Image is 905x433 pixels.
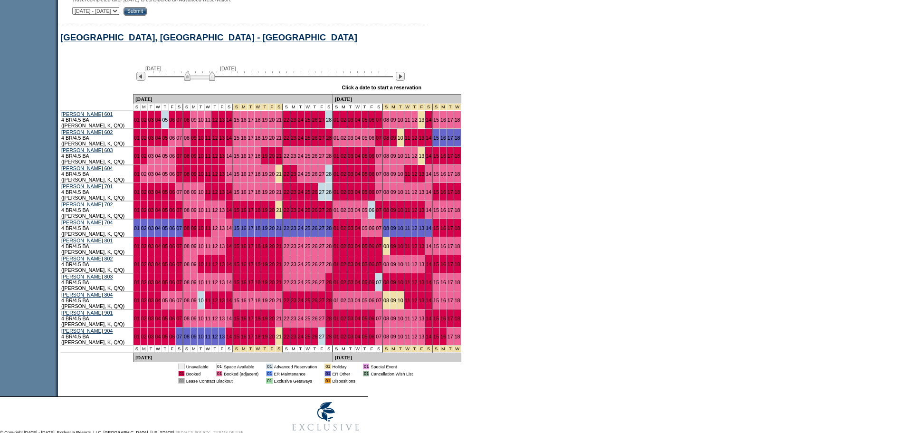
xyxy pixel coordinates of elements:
a: 25 [305,153,311,159]
a: 03 [348,207,353,213]
a: 05 [162,171,168,177]
a: 05 [362,153,368,159]
a: 01 [333,189,339,195]
a: 11 [205,135,211,141]
a: 07 [376,207,381,213]
a: 13 [219,207,225,213]
a: 17 [248,135,254,141]
a: 25 [305,189,311,195]
a: 27 [319,207,324,213]
a: 19 [262,171,267,177]
a: 01 [333,117,339,123]
a: 15 [433,171,439,177]
a: 01 [134,225,140,231]
a: 08 [383,153,389,159]
a: 04 [155,225,161,231]
a: 04 [155,207,161,213]
a: 05 [162,153,168,159]
a: 12 [212,225,218,231]
a: 16 [440,153,446,159]
a: 24 [298,171,304,177]
a: 18 [255,117,261,123]
a: [PERSON_NAME] 603 [61,147,113,153]
a: 15 [433,117,439,123]
a: 25 [305,135,311,141]
a: 02 [141,171,147,177]
a: 06 [169,225,175,231]
a: 10 [198,153,204,159]
a: 08 [383,207,389,213]
a: 03 [348,153,353,159]
a: 26 [312,171,317,177]
a: 23 [291,207,296,213]
a: 06 [369,207,374,213]
a: 27 [319,189,324,195]
a: 05 [162,117,168,123]
a: 14 [226,117,232,123]
a: 15 [234,135,239,141]
a: 27 [319,117,324,123]
a: 05 [362,135,368,141]
a: 02 [141,207,147,213]
a: 11 [205,189,211,195]
a: 13 [219,153,225,159]
a: [GEOGRAPHIC_DATA], [GEOGRAPHIC_DATA] - [GEOGRAPHIC_DATA] [60,32,357,42]
a: 10 [198,189,204,195]
a: 23 [291,117,296,123]
a: 20 [269,189,275,195]
a: 03 [148,189,154,195]
a: 01 [134,153,140,159]
a: 14 [426,171,431,177]
a: 07 [176,207,182,213]
a: 11 [205,207,211,213]
a: 11 [405,189,410,195]
a: [PERSON_NAME] 704 [61,220,113,225]
a: 11 [205,153,211,159]
a: 03 [348,117,353,123]
a: 13 [419,207,424,213]
a: 15 [433,153,439,159]
a: 15 [433,207,439,213]
a: 02 [141,225,147,231]
a: 23 [291,153,296,159]
a: 03 [148,171,154,177]
a: 11 [205,171,211,177]
a: 05 [162,225,168,231]
a: 24 [298,153,304,159]
a: 17 [448,135,453,141]
a: 01 [134,189,140,195]
a: 01 [134,207,140,213]
a: 17 [248,117,254,123]
a: 06 [369,135,374,141]
a: 07 [176,171,182,177]
a: 05 [162,135,168,141]
a: 24 [298,207,304,213]
a: 14 [226,153,232,159]
a: 16 [241,171,247,177]
a: 10 [198,171,204,177]
a: 08 [383,135,389,141]
img: Previous [136,72,145,81]
a: 18 [455,135,460,141]
a: 27 [319,135,324,141]
a: 19 [262,117,267,123]
a: 12 [412,153,418,159]
a: 18 [255,135,261,141]
a: 09 [191,153,197,159]
a: 07 [176,153,182,159]
a: 15 [234,153,239,159]
a: 07 [376,171,381,177]
a: 13 [219,117,225,123]
a: 28 [326,207,332,213]
a: 03 [148,153,154,159]
a: 20 [269,153,275,159]
a: 19 [262,135,267,141]
a: 16 [440,135,446,141]
a: 02 [141,135,147,141]
a: 18 [255,189,261,195]
a: 05 [362,117,368,123]
a: 11 [205,225,211,231]
a: 23 [291,189,296,195]
a: 12 [412,171,418,177]
a: 18 [255,171,261,177]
